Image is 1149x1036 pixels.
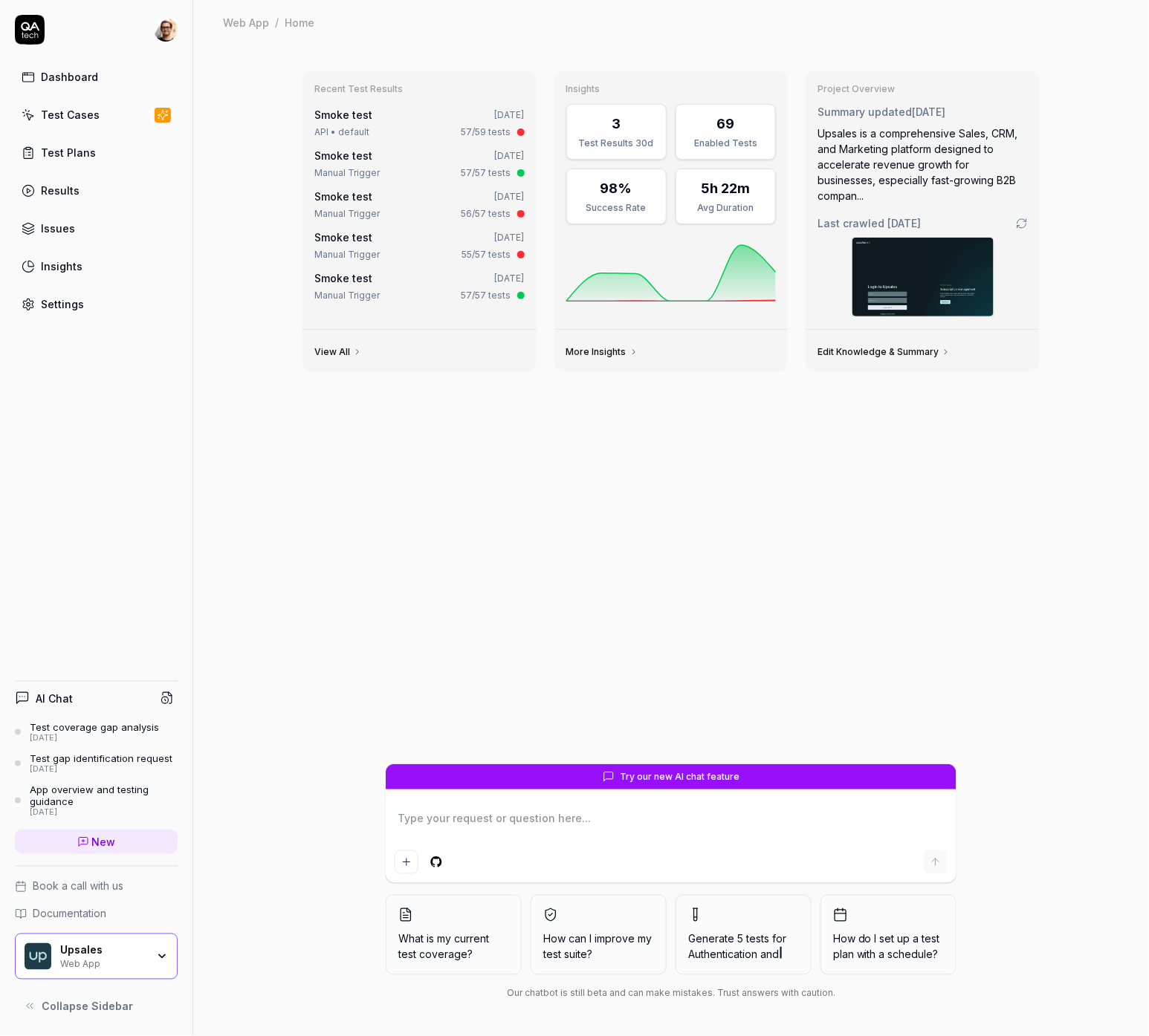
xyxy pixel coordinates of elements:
span: Last crawled [818,215,921,231]
div: 57/57 tests [462,289,511,302]
span: How can I improve my test suite? [543,931,654,962]
span: Authentication and [688,948,779,961]
div: Dashboard [41,69,98,85]
a: Settings [15,290,178,319]
a: Issues [15,214,178,243]
span: Generate 5 tests for [688,931,799,962]
button: Collapse Sidebar [15,991,178,1021]
span: New [92,834,116,850]
div: [DATE] [30,764,172,775]
a: Results [15,176,178,205]
a: View All [314,346,362,358]
h3: Recent Test Results [314,83,525,95]
a: Test Plans [15,138,178,167]
time: [DATE] [495,232,525,243]
a: App overview and testing guidance[DATE] [15,783,178,818]
div: Manual Trigger [314,248,380,261]
div: Test Plans [41,145,96,160]
div: Upsales [60,944,146,957]
div: Manual Trigger [314,289,380,302]
div: Upsales is a comprehensive Sales, CRM, and Marketing platform designed to accelerate revenue grow... [818,126,1028,203]
a: More Insights [566,346,638,358]
img: Screenshot [852,238,994,316]
h3: Insights [566,83,777,95]
a: Test Cases [15,100,178,129]
a: Edit Knowledge & Summary [818,346,951,358]
button: Add attachment [395,850,418,874]
div: 69 [717,114,735,134]
button: How can I improve my test suite? [531,895,667,975]
div: 57/59 tests [462,126,511,139]
div: 55/57 tests [462,248,511,261]
a: Smoke test[DATE]Manual Trigger57/57 tests [311,267,528,305]
a: Smoke test [314,272,372,284]
button: Generate 5 tests forAuthentication and [676,895,812,975]
img: 704fe57e-bae9-4a0d-8bcb-c4203d9f0bb2.jpeg [154,18,178,42]
div: Issues [41,221,75,236]
div: 5h 22m [702,178,751,198]
div: Web App [60,957,146,969]
button: How do I set up a test plan with a schedule? [821,895,957,975]
div: API • default [314,126,369,139]
div: Our chatbot is still beta and can make mistakes. Trust answers with caution. [386,987,957,1000]
a: Go to crawling settings [1016,218,1028,229]
div: Settings [41,296,84,312]
div: Test Cases [41,107,100,123]
div: 56/57 tests [462,207,511,221]
time: [DATE] [887,217,921,229]
span: Try our new AI chat feature [621,770,740,783]
span: Documentation [33,906,106,922]
div: Results [41,183,80,198]
time: [DATE] [495,273,525,284]
a: Smoke test [314,149,372,162]
time: [DATE] [495,109,525,120]
img: Upsales Logo [25,943,51,970]
span: Collapse Sidebar [42,999,133,1014]
a: Smoke test [314,231,372,244]
div: App overview and testing guidance [30,783,178,808]
div: / [275,15,279,30]
h3: Project Overview [818,83,1028,95]
span: What is my current test coverage? [398,931,509,962]
div: Test coverage gap analysis [30,721,159,733]
div: 57/57 tests [462,166,511,180]
a: Smoke test[DATE]Manual Trigger55/57 tests [311,227,528,264]
button: Upsales LogoUpsalesWeb App [15,934,178,980]
time: [DATE] [495,191,525,202]
time: [DATE] [912,105,945,118]
div: Home [285,15,314,30]
div: Enabled Tests [685,137,766,150]
div: [DATE] [30,733,159,743]
a: Test gap identification request[DATE] [15,752,178,775]
a: Insights [15,252,178,281]
h4: AI Chat [36,691,73,706]
div: Manual Trigger [314,207,380,221]
div: Test Results 30d [576,137,657,150]
div: Manual Trigger [314,166,380,180]
a: Test coverage gap analysis[DATE] [15,721,178,743]
a: Dashboard [15,62,178,91]
a: Smoke test [314,108,372,121]
div: Web App [223,15,269,30]
span: Book a call with us [33,879,123,894]
div: Test gap identification request [30,752,172,764]
div: Avg Duration [685,201,766,215]
div: Insights [41,258,82,274]
a: Documentation [15,906,178,922]
span: Summary updated [818,105,912,118]
div: 98% [601,178,632,198]
span: How do I set up a test plan with a schedule? [833,931,944,962]
button: What is my current test coverage? [386,895,522,975]
div: [DATE] [30,807,178,818]
div: Success Rate [576,201,657,215]
a: Smoke test[DATE]API • default57/59 tests [311,104,528,142]
div: 3 [612,114,621,134]
time: [DATE] [495,150,525,161]
a: Book a call with us [15,879,178,894]
a: Smoke test[DATE]Manual Trigger57/57 tests [311,145,528,183]
a: New [15,830,178,854]
a: Smoke test[DATE]Manual Trigger56/57 tests [311,186,528,224]
a: Smoke test [314,190,372,203]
